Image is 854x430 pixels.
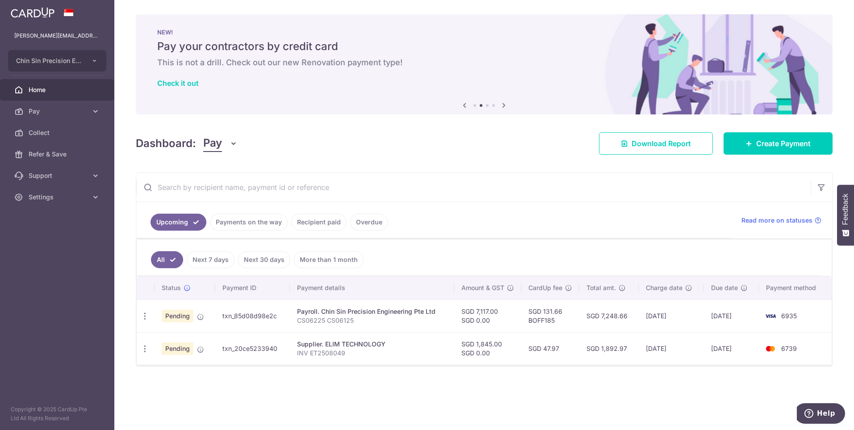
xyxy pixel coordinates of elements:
th: Payment ID [215,276,290,299]
td: [DATE] [639,332,704,365]
span: Refer & Save [29,150,88,159]
span: Create Payment [756,138,811,149]
th: Payment details [290,276,454,299]
a: Check it out [157,79,199,88]
img: Bank Card [762,311,779,321]
button: Feedback - Show survey [837,185,854,245]
img: CardUp [11,7,54,18]
a: Read more on statuses [741,216,821,225]
span: Due date [711,283,738,292]
span: Pending [162,342,193,355]
p: NEW! [157,29,811,36]
td: SGD 7,248.66 [579,299,639,332]
h6: This is not a drill. Check out our new Renovation payment type! [157,57,811,68]
a: Next 7 days [187,251,234,268]
input: Search by recipient name, payment id or reference [136,173,811,202]
td: txn_20ce5233940 [215,332,290,365]
span: Support [29,171,88,180]
td: SGD 131.66 BOFF185 [521,299,579,332]
td: SGD 1,892.97 [579,332,639,365]
div: Payroll. Chin Sin Precision Engineering Pte Ltd [297,307,447,316]
td: SGD 7,117.00 SGD 0.00 [454,299,521,332]
span: 6935 [781,312,797,320]
a: Recipient paid [291,214,347,231]
span: Charge date [646,283,682,292]
a: More than 1 month [294,251,364,268]
iframe: Opens a widget where you can find more information [797,403,845,426]
p: CS06225 CS06125 [297,316,447,325]
span: Pay [29,107,88,116]
h5: Pay your contractors by credit card [157,39,811,54]
th: Payment method [759,276,832,299]
button: Chin Sin Precision Engineering Pte Ltd [8,50,106,72]
span: Read more on statuses [741,216,812,225]
span: 6739 [781,345,797,352]
button: Pay [203,135,238,152]
img: Bank Card [762,343,779,354]
a: Download Report [599,132,713,155]
a: Create Payment [724,132,833,155]
span: Collect [29,128,88,137]
span: Settings [29,193,88,202]
span: Status [162,283,181,292]
h4: Dashboard: [136,135,196,152]
span: Total amt. [586,283,616,292]
a: Next 30 days [238,251,290,268]
a: All [151,251,183,268]
a: Upcoming [151,214,206,231]
td: [DATE] [704,332,759,365]
span: Download Report [632,138,691,149]
p: [PERSON_NAME][EMAIL_ADDRESS][DOMAIN_NAME] [14,31,100,40]
span: Pending [162,310,193,322]
div: Supplier. ELIM TECHNOLOGY [297,340,447,349]
td: txn_85d08d98e2c [215,299,290,332]
td: SGD 1,845.00 SGD 0.00 [454,332,521,365]
a: Payments on the way [210,214,288,231]
p: INV ET2508049 [297,349,447,358]
img: Renovation banner [136,14,833,114]
span: Pay [203,135,222,152]
span: CardUp fee [528,283,562,292]
span: Home [29,85,88,94]
td: SGD 47.97 [521,332,579,365]
td: [DATE] [704,299,759,332]
span: Amount & GST [461,283,504,292]
span: Feedback [841,194,850,225]
span: Chin Sin Precision Engineering Pte Ltd [16,56,82,65]
td: [DATE] [639,299,704,332]
a: Overdue [350,214,388,231]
